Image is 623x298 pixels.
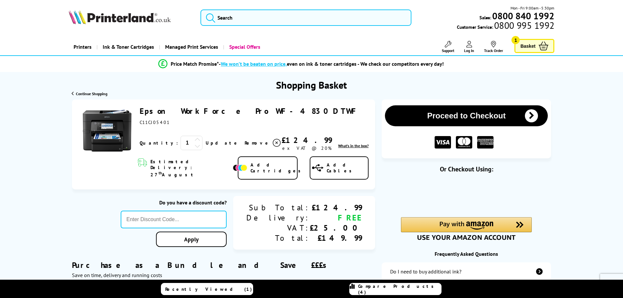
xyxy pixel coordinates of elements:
[140,106,360,116] a: Epson WorkForce Pro WF-4830DTWF
[484,41,503,53] a: Track Order
[245,138,282,148] a: Delete item from your basket
[493,22,554,28] span: 0800 995 1992
[246,213,310,223] div: Delivery:
[121,199,227,206] div: Do you have a discount code?
[165,286,252,292] span: Recently Viewed (1)
[327,162,368,174] span: Add Cables
[338,143,369,148] span: What's in the box?
[69,39,96,55] a: Printers
[390,268,461,275] div: Do I need to buy additional ink?
[479,14,491,21] span: Sales:
[456,136,472,149] img: MASTER CARD
[492,10,554,22] b: 0800 840 1992
[310,213,362,223] div: FREE
[442,41,454,53] a: Support
[491,13,554,19] a: 0800 840 1992
[520,42,535,50] span: Basket
[69,10,171,24] img: Printerland Logo
[140,140,178,146] span: Quantity:
[83,106,132,155] img: Epson WorkForce Pro WF-4830DTWF
[385,105,548,126] button: Proceed to Checkout
[382,165,551,173] div: Or Checkout Using:
[206,140,239,146] a: Update
[76,91,107,96] span: Continue Shopping
[251,162,304,174] span: Add Cartridges
[401,217,532,240] div: Amazon Pay - Use your Amazon account
[310,202,362,213] div: £124.99
[53,58,549,70] li: modal_Promise
[246,233,310,243] div: Total:
[159,170,162,175] sup: th
[276,79,347,91] h1: Shopping Basket
[358,283,441,295] span: Compare Products (4)
[442,48,454,53] span: Support
[72,272,375,278] div: Save on time, delivery and running costs
[514,39,554,53] a: Basket 1
[310,233,362,243] div: £149.99
[282,135,332,145] div: £124.99
[310,223,362,233] div: £25.00
[219,61,444,67] div: - even on ink & toner cartridges - We check our competitors every day!
[246,202,310,213] div: Sub Total:
[435,136,451,149] img: VISA
[233,165,247,171] img: Add Cartridges
[457,22,554,30] span: Customer Service:
[171,61,219,67] span: Price Match Promise*
[349,283,441,295] a: Compare Products (4)
[69,10,193,26] a: Printerland Logo
[382,262,551,281] a: additional-ink
[511,5,554,11] span: Mon - Fri 9:00am - 5:30pm
[401,184,532,206] iframe: PayPal
[140,119,170,125] span: C11CJ05401
[200,9,411,26] input: Search
[511,36,520,44] span: 1
[103,39,154,55] span: Ink & Toner Cartridges
[72,91,107,96] a: Continue Shopping
[159,39,223,55] a: Managed Print Services
[150,159,231,178] span: Estimated Delivery: 27 August
[223,39,265,55] a: Special Offers
[464,41,474,53] a: Log In
[156,232,227,247] a: Apply
[338,143,369,148] a: lnk_inthebox
[382,251,551,257] div: Frequently Asked Questions
[221,61,287,67] span: We won’t be beaten on price,
[245,140,270,146] span: Remove
[121,211,227,228] input: Enter Discount Code...
[96,39,159,55] a: Ink & Toner Cartridges
[246,223,310,233] div: VAT:
[72,250,375,278] div: Purchase as a Bundle and Save £££s
[161,283,253,295] a: Recently Viewed (1)
[477,136,493,149] img: American Express
[282,145,332,151] span: ex VAT @ 20%
[464,48,474,53] span: Log In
